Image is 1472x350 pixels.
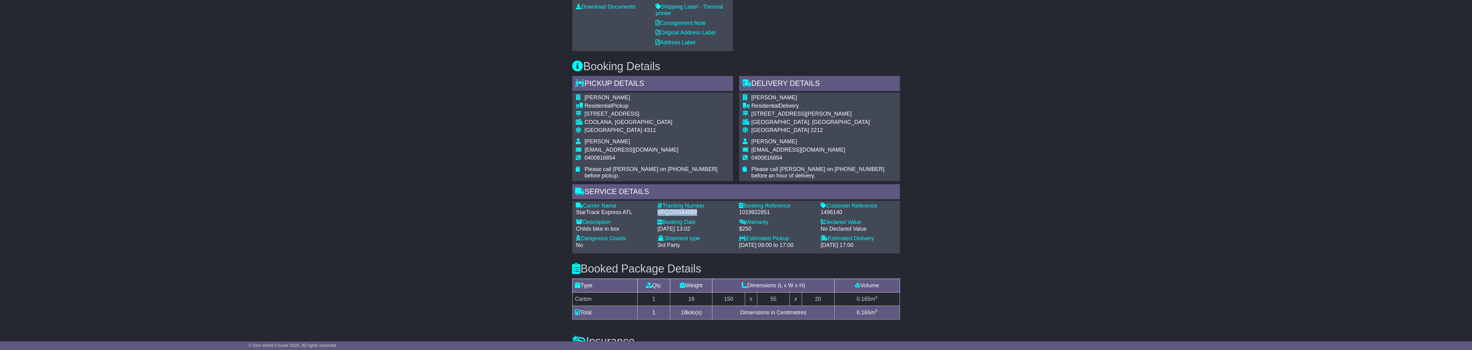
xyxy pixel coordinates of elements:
span: Please call [PERSON_NAME] on [PHONE_NUMBER] before pickup. [585,166,718,179]
td: x [745,292,757,306]
div: Dangerous Goods [576,235,651,242]
div: [GEOGRAPHIC_DATA], [GEOGRAPHIC_DATA] [752,119,896,126]
div: VFQZ50044689 [658,209,733,216]
span: [GEOGRAPHIC_DATA] [585,127,642,133]
div: Pickup Details [572,76,733,93]
div: Booking Reference [739,203,815,209]
td: Type [572,279,638,292]
td: m [834,306,900,319]
a: Address Label [656,39,696,46]
td: 18 [670,292,712,306]
div: Shipment type [658,235,733,242]
span: Residential [752,103,779,109]
div: Service Details [572,184,900,201]
a: Original Address Label [656,30,716,36]
div: Customer Reference [821,203,896,209]
a: Shipping Label - Thermal printer [656,4,723,17]
span: 3rd Party [658,242,680,248]
div: StarTrack Express ATL [576,209,651,216]
span: Residential [585,103,612,109]
td: Dimensions in Centimetres [712,306,834,319]
span: 18 [681,309,687,316]
td: Qty. [638,279,670,292]
span: 2212 [811,127,823,133]
a: Consignment Note [656,20,706,26]
span: [EMAIL_ADDRESS][DOMAIN_NAME] [585,147,679,153]
div: COOLANA, [GEOGRAPHIC_DATA] [585,119,729,126]
span: [PERSON_NAME] [585,94,630,101]
div: Booking Date [658,219,733,226]
td: kilo(s) [670,306,712,319]
a: Download Documents [576,4,636,10]
div: [STREET_ADDRESS] [585,111,729,117]
h3: Booking Details [572,60,900,73]
span: No [576,242,583,248]
td: 150 [712,292,745,306]
sup: 3 [875,308,877,313]
span: 0400816854 [752,155,782,161]
div: 1496140 [821,209,896,216]
span: Please call [PERSON_NAME] on [PHONE_NUMBER] before an hour of delivery. [752,166,885,179]
td: Weight [670,279,712,292]
span: 0.165 [857,296,870,302]
td: Volume [834,279,900,292]
span: [PERSON_NAME] [752,138,797,145]
div: Delivery [752,103,896,109]
td: x [790,292,802,306]
td: m [834,292,900,306]
td: Total [572,306,638,319]
div: No Declared Value [821,226,896,233]
div: Declared Value [821,219,896,226]
div: Description [576,219,651,226]
div: [DATE] 09:00 to 17:00 [739,242,815,249]
div: Childs bike in box [576,226,651,233]
span: 0.165 [857,309,870,316]
div: Warranty [739,219,815,226]
span: 0400816854 [585,155,615,161]
div: Estimated Pickup [739,235,815,242]
td: 1 [638,306,670,319]
td: 55 [757,292,790,306]
span: [PERSON_NAME] [752,94,797,101]
h3: Booked Package Details [572,263,900,275]
div: $250 [739,226,815,233]
div: Carrier Name [576,203,651,209]
div: Estimated Delivery [821,235,896,242]
div: [DATE] 17:00 [821,242,896,249]
h3: Insurance [572,335,900,348]
td: 1 [638,292,670,306]
td: 20 [802,292,834,306]
sup: 3 [875,295,877,300]
span: [GEOGRAPHIC_DATA] [752,127,809,133]
span: [EMAIL_ADDRESS][DOMAIN_NAME] [752,147,845,153]
div: [STREET_ADDRESS][PERSON_NAME] [752,111,896,117]
div: Pickup [585,103,729,109]
span: © One World Courier 2025. All rights reserved. [248,343,337,348]
span: [PERSON_NAME] [585,138,630,145]
div: Tracking Number [658,203,733,209]
td: Dimensions (L x W x H) [712,279,834,292]
span: 4311 [644,127,656,133]
div: 1019922851 [739,209,815,216]
td: Carton [572,292,638,306]
div: Delivery Details [739,76,900,93]
div: [DATE] 13:02 [658,226,733,233]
